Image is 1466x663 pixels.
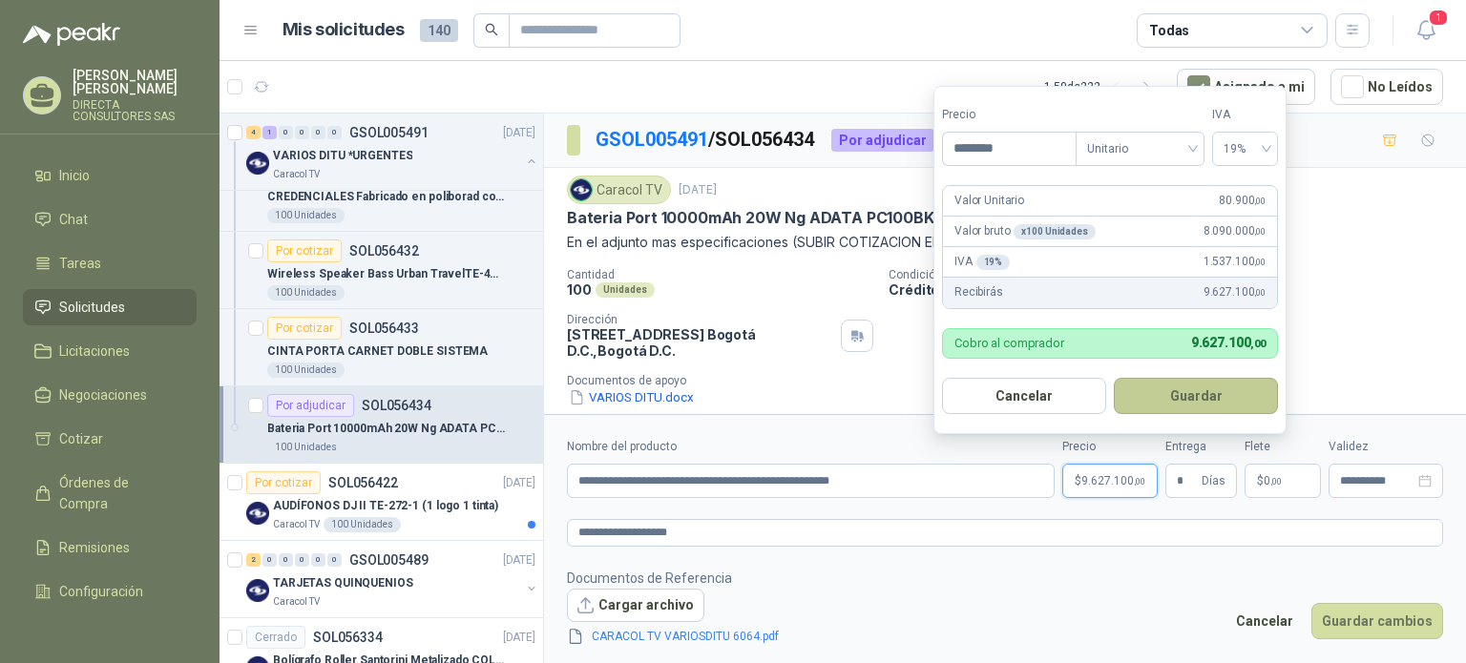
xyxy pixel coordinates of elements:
p: SOL056422 [328,476,398,489]
a: GSOL005491 [596,128,708,151]
p: AUDÍFONOS DJ II TE-272-1 (1 logo 1 tinta) [273,497,498,515]
span: 0 [1264,475,1282,487]
p: VARIOS DITU *URGENTES [273,147,412,165]
button: Cargar archivo [567,589,704,623]
span: Inicio [59,165,90,186]
div: 0 [262,553,277,567]
p: 100 [567,281,592,298]
p: Recibirás [954,283,1003,301]
div: 0 [327,126,342,139]
a: Configuración [23,573,197,610]
span: ,00 [1250,338,1266,350]
img: Company Logo [246,502,269,525]
button: No Leídos [1330,69,1443,105]
button: VARIOS DITU.docx [567,387,696,407]
p: Caracol TV [273,167,320,182]
label: Precio [1062,438,1158,456]
div: 0 [311,126,325,139]
p: [DATE] [503,474,535,492]
p: GSOL005491 [349,126,429,139]
p: / SOL056434 [596,125,816,155]
p: Bateria Port 10000mAh 20W Ng ADATA PC100BKCarga [567,208,979,228]
span: 140 [420,19,458,42]
div: 0 [295,553,309,567]
div: 100 Unidades [267,208,345,223]
button: Asignado a mi [1177,69,1315,105]
button: Guardar cambios [1311,603,1443,639]
p: $ 0,00 [1245,464,1321,498]
p: SOL056432 [349,244,419,258]
p: [DATE] [679,181,717,199]
img: Company Logo [571,179,592,200]
p: [STREET_ADDRESS] Bogotá D.C. , Bogotá D.C. [567,326,833,359]
a: Chat [23,201,197,238]
a: Licitaciones [23,333,197,369]
span: Órdenes de Compra [59,472,178,514]
div: Unidades [596,282,655,298]
span: $ [1257,475,1264,487]
p: Caracol TV [273,517,320,532]
div: 4 [246,126,261,139]
h1: Mis solicitudes [283,16,405,44]
span: Negociaciones [59,384,147,405]
a: Remisiones [23,529,197,566]
p: Valor Unitario [954,192,1024,210]
span: 1.537.100 [1204,253,1266,271]
p: $9.627.100,00 [1062,464,1158,498]
p: SOL056433 [349,321,419,335]
div: 1 [262,126,277,139]
div: 100 Unidades [267,440,345,455]
button: Cancelar [942,378,1106,414]
a: 4 1 0 0 0 0 GSOL005491[DATE] Company LogoVARIOS DITU *URGENTESCaracol TV [246,121,539,182]
span: 9.627.100 [1191,335,1266,350]
div: Por adjudicar [267,394,354,417]
a: CARACOL TV VARIOSDITU 6064.pdf [584,628,786,646]
p: TARJETAS QUINQUENIOS [273,574,413,592]
a: Cotizar [23,421,197,457]
span: ,00 [1254,287,1266,298]
span: 1 [1428,9,1449,27]
div: 100 Unidades [267,363,345,378]
div: 2 [246,553,261,567]
button: 1 [1409,13,1443,48]
div: Caracol TV [567,176,671,204]
p: Condición de pago [889,268,1458,281]
img: Company Logo [246,152,269,175]
span: ,00 [1254,257,1266,267]
div: Por cotizar [267,239,342,262]
p: Caracol TV [273,594,320,610]
label: Nombre del producto [567,438,1055,456]
span: ,00 [1270,476,1282,487]
div: 0 [311,553,325,567]
p: [PERSON_NAME] [PERSON_NAME] [73,69,197,95]
a: Por adjudicarSOL056434Bateria Port 10000mAh 20W Ng ADATA PC100BKCarga100 Unidades [220,386,543,464]
div: 100 Unidades [267,285,345,300]
p: [DATE] [503,551,535,570]
a: Tareas [23,245,197,281]
span: 80.900 [1219,192,1266,210]
p: Dirección [567,313,833,326]
span: Configuración [59,581,143,602]
p: CREDENCIALES Fabricado en poliborad con impresión digital a full color [267,188,505,206]
div: 0 [327,553,342,567]
a: 2 0 0 0 0 0 GSOL005489[DATE] Company LogoTARJETAS QUINQUENIOSCaracol TV [246,549,539,610]
button: Guardar [1114,378,1278,414]
p: Bateria Port 10000mAh 20W Ng ADATA PC100BKCarga [267,420,505,438]
div: Por adjudicar [831,129,934,152]
div: Todas [1149,20,1189,41]
span: search [485,23,498,36]
a: Por cotizarSOL056422[DATE] Company LogoAUDÍFONOS DJ II TE-272-1 (1 logo 1 tinta)Caracol TV100 Uni... [220,464,543,541]
img: Logo peakr [23,23,120,46]
div: x 100 Unidades [1014,224,1095,239]
div: 0 [279,553,293,567]
div: 1 - 50 de 222 [1044,72,1162,102]
span: Chat [59,209,88,230]
div: 100 Unidades [324,517,401,532]
div: 0 [295,126,309,139]
span: Tareas [59,253,101,274]
p: Valor bruto [954,222,1096,240]
p: Cobro al comprador [954,337,1064,349]
span: Unitario [1087,135,1193,163]
a: Órdenes de Compra [23,465,197,522]
p: [DATE] [503,629,535,647]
